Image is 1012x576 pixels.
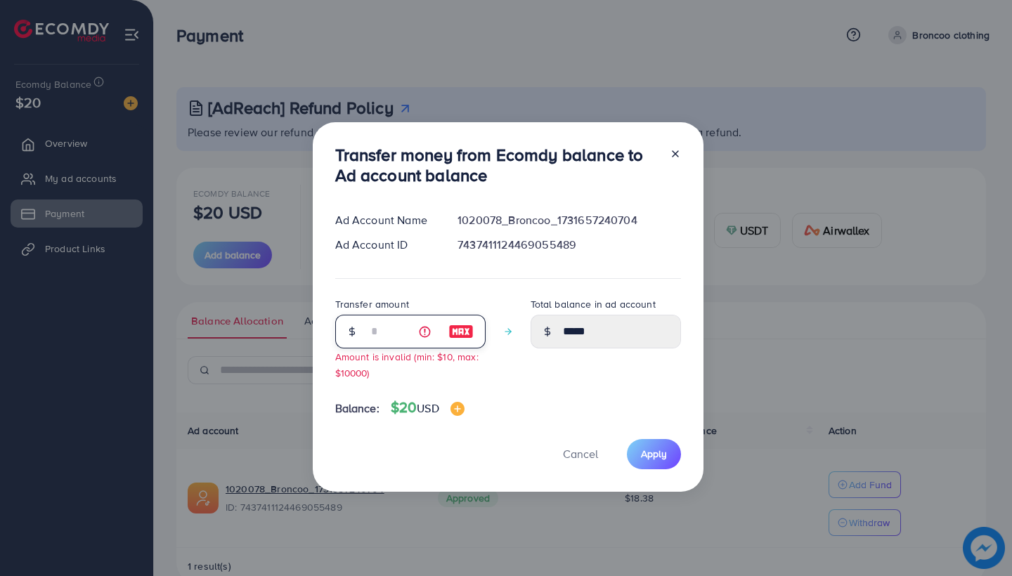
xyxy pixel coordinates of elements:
[641,447,667,461] span: Apply
[335,297,409,311] label: Transfer amount
[450,402,465,416] img: image
[324,237,447,253] div: Ad Account ID
[335,145,659,185] h3: Transfer money from Ecomdy balance to Ad account balance
[335,350,479,379] small: Amount is invalid (min: $10, max: $10000)
[417,400,439,416] span: USD
[545,439,616,469] button: Cancel
[335,400,379,417] span: Balance:
[563,446,598,462] span: Cancel
[531,297,656,311] label: Total balance in ad account
[446,212,692,228] div: 1020078_Broncoo_1731657240704
[448,323,474,340] img: image
[627,439,681,469] button: Apply
[391,399,465,417] h4: $20
[324,212,447,228] div: Ad Account Name
[446,237,692,253] div: 7437411124469055489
